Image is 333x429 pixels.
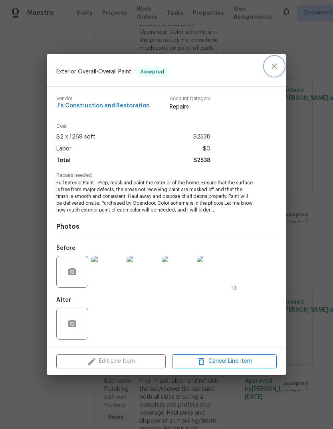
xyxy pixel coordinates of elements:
button: close [265,57,284,76]
h5: After [56,297,71,303]
h5: Before [56,245,75,251]
span: Vendor [56,96,150,101]
span: Full Exterior Paint - Prep, mask and paint the exterior of the home. Ensure that the surface is f... [56,180,255,213]
span: $0 [203,143,210,155]
span: Accepted [137,68,167,76]
span: Repairs needed [56,173,277,178]
span: Total [56,155,71,166]
h4: Photos [56,223,277,231]
span: Repairs [170,103,210,111]
span: Labor [56,143,71,155]
span: $2 x 1269 sqft [56,131,95,143]
span: J's Construction and Restoration [56,103,150,109]
button: Cancel Line Item [172,354,277,368]
span: Cost [56,124,210,129]
span: Account Category [170,96,210,101]
span: +3 [230,285,237,293]
span: Cancel Line Item [174,356,274,366]
span: $2538 [193,131,210,143]
span: $2538 [193,155,210,166]
span: Exterior Overall - Overall Paint [56,69,131,75]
